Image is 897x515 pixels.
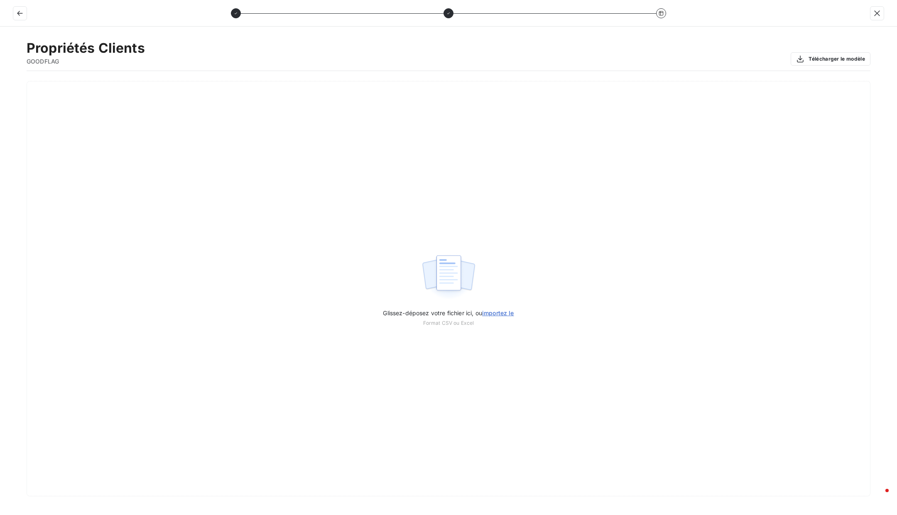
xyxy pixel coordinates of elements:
button: Télécharger le modèle [791,52,870,66]
h2: Propriétés Clients [27,40,145,56]
span: GOODFLAG [27,57,145,66]
span: Glissez-déposez votre fichier ici, ou [383,309,514,316]
span: importez le [482,309,514,316]
span: Format CSV ou Excel [423,319,474,327]
iframe: Intercom live chat [869,487,889,507]
img: illustration [421,250,476,304]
